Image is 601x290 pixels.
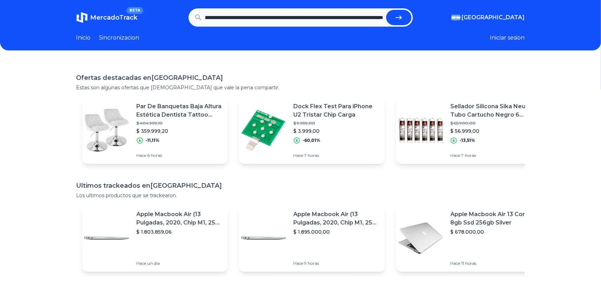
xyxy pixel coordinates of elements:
p: Hace 7 horas [451,153,536,158]
p: $ 3.999,00 [294,127,379,134]
a: Featured imageApple Macbook Air 13 Core I5 8gb Ssd 256gb Silver$ 678.000,00Hace 11 horas [396,205,542,272]
p: $ 65.900,00 [451,120,536,126]
a: Featured imageSellador Silicona Sika Neutra Tubo Cartucho Negro 6 Unidad$ 65.900,00$ 56.999,00-13... [396,97,542,164]
img: Featured image [82,106,131,155]
a: Featured imageApple Macbook Air (13 Pulgadas, 2020, Chip M1, 256 Gb De Ssd, 8 Gb De Ram) - Plata$... [82,205,228,272]
p: $ 1.803.859,06 [137,228,222,235]
p: -11,11% [146,138,160,143]
img: Argentina [451,15,460,20]
img: Featured image [239,214,288,263]
a: Featured imagePar De Banquetas Baja Altura Estética Dentista Tattoo Shop$ 404.999,10$ 359.999,20-... [82,97,228,164]
p: $ 404.999,10 [137,120,222,126]
p: Sellador Silicona Sika Neutra Tubo Cartucho Negro 6 Unidad [451,102,536,119]
a: Inicio [76,34,91,42]
a: MercadoTrackBETA [76,12,138,23]
span: [GEOGRAPHIC_DATA] [462,13,525,22]
img: Featured image [396,214,445,263]
p: $ 56.999,00 [451,127,536,134]
p: $ 1.895.000,00 [294,228,379,235]
p: Hace 11 horas [451,261,536,266]
span: MercadoTrack [90,14,138,21]
p: Par De Banquetas Baja Altura Estética Dentista Tattoo Shop [137,102,222,119]
p: Hace un día [137,261,222,266]
img: MercadoTrack [76,12,88,23]
p: Dock Flex Test Para iPhone U2 Tristar Chip Carga [294,102,379,119]
p: Apple Macbook Air (13 Pulgadas, 2020, Chip M1, 256 Gb De Ssd, 8 Gb De Ram) - Plata [137,210,222,227]
p: Hace 6 horas [137,153,222,158]
p: Apple Macbook Air 13 Core I5 8gb Ssd 256gb Silver [451,210,536,227]
p: Apple Macbook Air (13 Pulgadas, 2020, Chip M1, 256 Gb De Ssd, 8 Gb De Ram) - Plata [294,210,379,227]
img: Featured image [396,106,445,155]
span: BETA [127,7,143,14]
a: Sincronizacion [99,34,139,42]
p: $ 9.999,00 [294,120,379,126]
p: Los ultimos productos que se trackearon. [76,192,525,199]
img: Featured image [82,214,131,263]
p: Estas son algunas ofertas que [DEMOGRAPHIC_DATA] que vale la pena compartir. [76,84,525,91]
h1: Ofertas destacadas en [GEOGRAPHIC_DATA] [76,73,525,83]
p: $ 359.999,20 [137,127,222,134]
a: Featured imageDock Flex Test Para iPhone U2 Tristar Chip Carga$ 9.999,00$ 3.999,00-60,01%Hace 7 h... [239,97,385,164]
p: Hace 9 horas [294,261,379,266]
button: Iniciar sesion [490,34,525,42]
h1: Ultimos trackeados en [GEOGRAPHIC_DATA] [76,181,525,191]
p: $ 678.000,00 [451,228,536,235]
p: -13,51% [460,138,476,143]
button: [GEOGRAPHIC_DATA] [451,13,525,22]
a: Featured imageApple Macbook Air (13 Pulgadas, 2020, Chip M1, 256 Gb De Ssd, 8 Gb De Ram) - Plata$... [239,205,385,272]
p: -60,01% [303,138,321,143]
img: Featured image [239,106,288,155]
p: Hace 7 horas [294,153,379,158]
